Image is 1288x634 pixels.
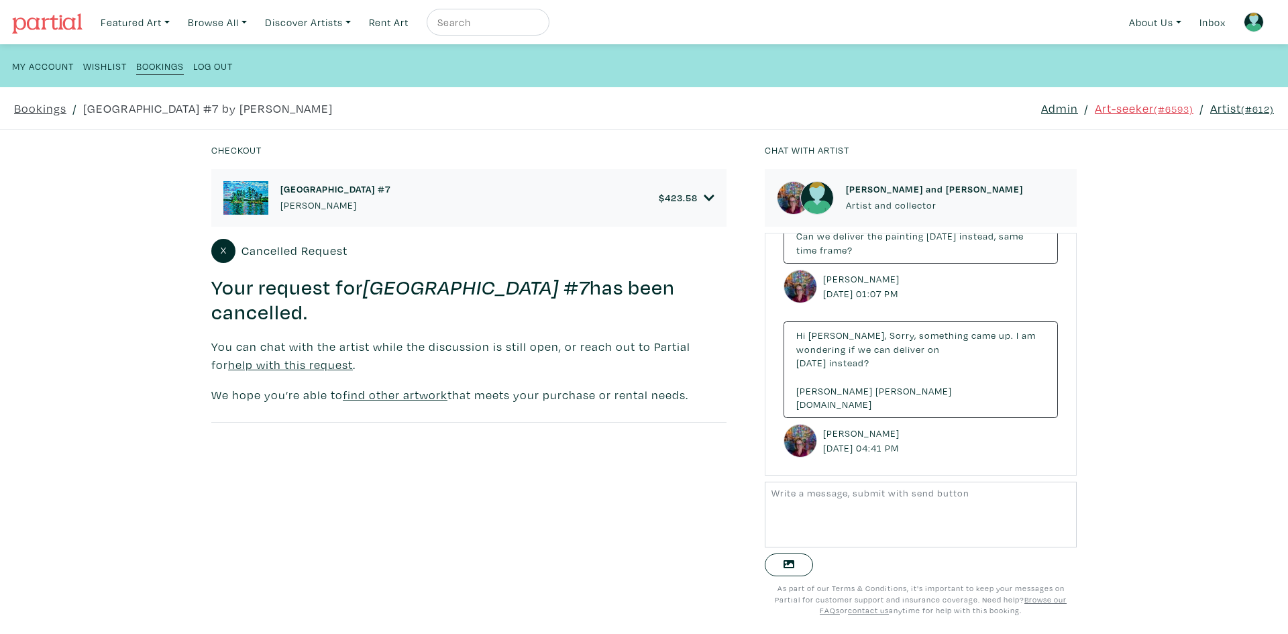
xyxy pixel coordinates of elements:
[665,191,698,204] span: 423.58
[894,343,925,356] span: deliver
[1244,12,1264,32] img: avatar.png
[136,56,184,75] a: Bookings
[784,424,817,458] img: phpThumb.php
[777,181,810,215] img: phpThumb.php
[1041,99,1078,117] a: Admin
[343,387,447,403] a: find other artwork
[829,356,869,369] span: instead?
[280,198,390,213] p: [PERSON_NAME]
[796,384,873,397] span: [PERSON_NAME]
[820,244,853,256] span: frame?
[823,272,903,301] small: [PERSON_NAME] [DATE] 01:07 PM
[874,343,891,356] span: can
[999,229,1024,242] span: same
[95,9,176,36] a: Featured Art
[12,56,74,74] a: My Account
[846,183,1023,195] h6: [PERSON_NAME] and [PERSON_NAME]
[12,60,74,72] small: My Account
[796,229,814,242] span: Can
[928,343,940,356] span: on
[136,60,184,72] small: Bookings
[211,144,262,156] small: Checkout
[83,60,127,72] small: Wishlist
[1154,103,1193,115] small: (#6593)
[83,99,333,117] a: [GEOGRAPHIC_DATA] #7 by [PERSON_NAME]
[796,244,817,256] span: time
[211,386,727,404] p: We hope you’re able to that meets your purchase or rental needs.
[796,343,846,356] span: wondering
[849,343,855,356] span: if
[83,56,127,74] a: Wishlist
[1095,99,1193,117] a: Art-seeker(#6593)
[363,275,590,299] em: [GEOGRAPHIC_DATA] #7
[796,329,806,341] span: Hi
[1084,99,1089,117] span: /
[193,60,233,72] small: Log Out
[1016,329,1019,341] span: I
[848,605,889,615] a: contact us
[72,99,77,117] span: /
[280,183,390,212] a: [GEOGRAPHIC_DATA] #7 [PERSON_NAME]
[926,229,957,242] span: [DATE]
[659,192,698,203] h6: $
[823,426,903,455] small: [PERSON_NAME] [DATE] 04:41 PM
[363,9,415,36] a: Rent Art
[1199,99,1204,117] span: /
[223,181,268,215] img: phpThumb.php
[890,329,916,341] span: Sorry,
[1241,103,1274,115] small: (#612)
[259,9,357,36] a: Discover Artists
[885,229,924,242] span: painting
[971,329,996,341] span: came
[999,329,1014,341] span: up.
[800,181,834,215] img: avatar.png
[193,56,233,74] a: Log Out
[211,337,727,374] p: You can chat with the artist while the discussion is still open, or reach out to Partial for .
[211,275,727,326] h3: Your request for has been cancelled.
[867,229,883,242] span: the
[875,384,952,397] span: [PERSON_NAME]
[820,594,1067,616] a: Browse our FAQs
[241,242,347,260] span: Cancelled Request
[228,357,353,372] a: help with this request
[1210,99,1274,117] a: Artist(#612)
[775,583,1067,615] small: As part of our Terms & Conditions, it's important to keep your messages on Partial for customer s...
[436,14,537,31] input: Search
[833,229,865,242] span: deliver
[221,246,227,255] small: X
[817,229,830,242] span: we
[659,192,714,204] a: $423.58
[1022,329,1036,341] span: am
[846,198,1023,213] p: Artist and collector
[280,183,390,195] h6: [GEOGRAPHIC_DATA] #7
[796,356,826,369] span: [DATE]
[765,144,849,156] small: Chat with artist
[959,229,996,242] span: instead,
[1193,9,1232,36] a: Inbox
[808,329,887,341] span: [PERSON_NAME],
[919,329,969,341] span: something
[858,343,871,356] span: we
[796,398,872,411] span: [DOMAIN_NAME]
[182,9,253,36] a: Browse All
[784,270,817,303] img: phpThumb.php
[1123,9,1187,36] a: About Us
[14,99,66,117] a: Bookings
